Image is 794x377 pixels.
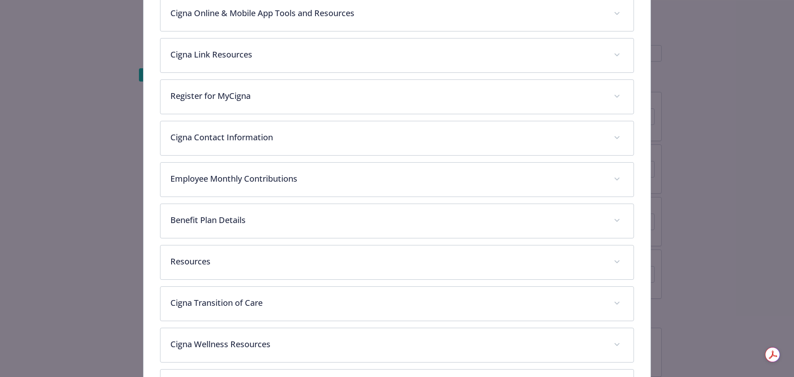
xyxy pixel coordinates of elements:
[170,297,604,309] p: Cigna Transition of Care
[170,7,604,19] p: Cigna Online & Mobile App Tools and Resources
[160,38,634,72] div: Cigna Link Resources
[160,204,634,238] div: Benefit Plan Details
[170,90,604,102] p: Register for MyCigna
[160,328,634,362] div: Cigna Wellness Resources
[170,173,604,185] p: Employee Monthly Contributions
[160,163,634,197] div: Employee Monthly Contributions
[160,121,634,155] div: Cigna Contact Information
[170,214,604,226] p: Benefit Plan Details
[170,48,604,61] p: Cigna Link Resources
[170,255,604,268] p: Resources
[170,338,604,351] p: Cigna Wellness Resources
[160,245,634,279] div: Resources
[160,80,634,114] div: Register for MyCigna
[160,287,634,321] div: Cigna Transition of Care
[170,131,604,144] p: Cigna Contact Information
